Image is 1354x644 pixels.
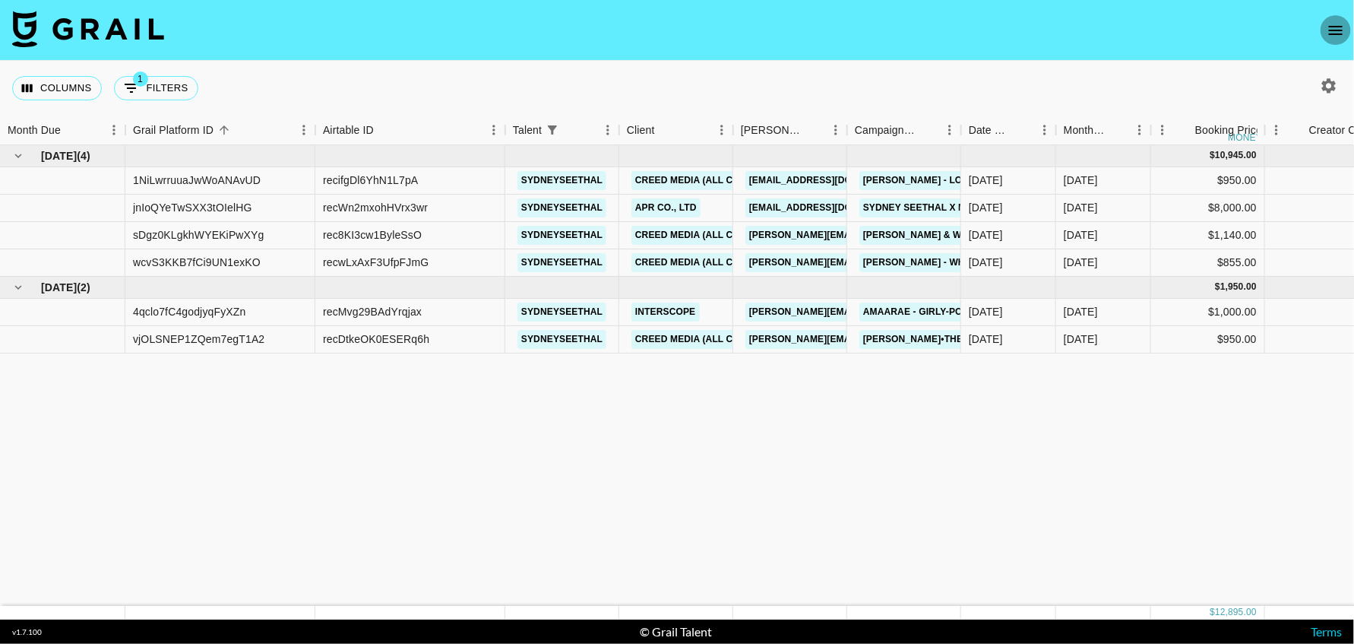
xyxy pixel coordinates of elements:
button: hide children [8,145,29,167]
div: $855.00 [1151,249,1265,277]
a: sydneyseethal [517,330,606,349]
div: 23/06/2025 [969,200,1003,215]
a: Creed Media (All Campaigns) [631,330,789,349]
div: Jul '25 [1064,304,1098,319]
div: Client [619,116,733,145]
div: $1,140.00 [1151,222,1265,249]
a: [PERSON_NAME][EMAIL_ADDRESS][DOMAIN_NAME] [745,226,993,245]
button: Sort [61,119,82,141]
a: [PERSON_NAME] - While We're Young [859,253,1052,272]
button: Sort [655,119,676,141]
a: [PERSON_NAME][EMAIL_ADDRESS][DOMAIN_NAME] [745,330,993,349]
div: recifgDl6YhN1L7pA [323,173,419,188]
a: [PERSON_NAME][EMAIL_ADDRESS][PERSON_NAME][DOMAIN_NAME] [745,303,1071,322]
a: [PERSON_NAME] - Love Me Not (Phase 4) [859,171,1066,190]
button: Show filters [114,76,198,100]
button: Menu [596,119,619,141]
div: 09/06/2025 [969,227,1003,243]
div: $ [1210,149,1215,162]
a: sydneyseethal [517,198,606,217]
button: Menu [824,119,847,141]
div: Date Created [969,116,1012,145]
button: Sort [1174,119,1195,141]
div: $ [1215,281,1220,293]
span: ( 2 ) [77,280,90,295]
div: $950.00 [1151,167,1265,195]
div: 12,895.00 [1215,606,1257,619]
div: Jun '25 [1064,173,1098,188]
button: Menu [938,119,961,141]
div: 10,945.00 [1215,149,1257,162]
div: Grail Platform ID [125,116,315,145]
a: sydneyseethal [517,226,606,245]
button: Sort [803,119,824,141]
a: [EMAIL_ADDRESS][DOMAIN_NAME] [745,198,916,217]
div: recWn2mxohHVrx3wr [323,200,428,215]
div: Month Due [8,116,61,145]
div: Booker [733,116,847,145]
div: $1,000.00 [1151,299,1265,326]
div: $ [1210,606,1215,619]
div: Month Due [1056,116,1151,145]
a: Amaarae - Girly-pop! [859,303,976,322]
a: [PERSON_NAME]•The One [859,330,989,349]
button: Menu [1151,119,1174,141]
a: Creed Media (All Campaigns) [631,253,789,272]
div: Booking Price [1195,116,1262,145]
div: jnIoQYeTwSXX3tOIelHG [133,200,252,215]
a: [PERSON_NAME] & Wizkid - Gimme Dat (TikTok) [859,226,1094,245]
div: Date Created [961,116,1056,145]
div: Jun '25 [1064,200,1098,215]
div: 1,950.00 [1220,281,1257,293]
div: rec8KI3cw1ByleSsO [323,227,422,243]
span: [DATE] [41,148,77,163]
a: [EMAIL_ADDRESS][DOMAIN_NAME] [745,171,916,190]
button: Sort [1107,119,1128,141]
a: APR Co., Ltd [631,198,701,217]
div: vjOLSNEP1ZQem7egT1A2 [133,332,264,347]
span: [DATE] [41,280,77,295]
a: Creed Media (All Campaigns) [631,226,789,245]
div: recwLxAxF3UfpFJmG [323,255,429,270]
a: Interscope [631,303,700,322]
button: Show filters [542,119,563,141]
button: Select columns [12,76,102,100]
div: Month Due [1064,116,1107,145]
div: Grail Platform ID [133,116,214,145]
div: 01/08/2025 [969,304,1003,319]
button: Sort [917,119,938,141]
button: Sort [563,119,584,141]
button: Menu [710,119,733,141]
a: [PERSON_NAME][EMAIL_ADDRESS][DOMAIN_NAME] [745,253,993,272]
div: sDgz0KLgkhWYEKiPwXYg [133,227,264,243]
div: Airtable ID [315,116,505,145]
div: $950.00 [1151,326,1265,354]
a: Creed Media (All Campaigns) [631,171,789,190]
div: Jun '25 [1064,227,1098,243]
div: recDtkeOK0ESERq6h [323,332,429,347]
button: Sort [214,119,235,141]
div: © Grail Talent [641,624,713,639]
div: 23/06/2025 [969,173,1003,188]
span: 1 [133,71,148,87]
a: sydneyseethal [517,253,606,272]
div: Talent [513,116,542,145]
button: hide children [8,277,29,298]
div: Campaign (Type) [855,116,917,145]
button: Sort [1288,119,1309,141]
button: Menu [103,119,125,141]
div: money [1229,133,1263,142]
div: Jun '25 [1064,255,1098,270]
div: Client [627,116,655,145]
button: Sort [374,119,395,141]
a: Sydney Seethal x Medicube [859,198,1012,217]
div: 24/06/2025 [969,255,1003,270]
button: Menu [293,119,315,141]
span: ( 4 ) [77,148,90,163]
div: v 1.7.100 [12,627,42,637]
a: sydneyseethal [517,303,606,322]
div: Airtable ID [323,116,374,145]
button: Menu [1033,119,1056,141]
button: Menu [482,119,505,141]
div: 4qclo7fC4godjyqFyXZn [133,304,246,319]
